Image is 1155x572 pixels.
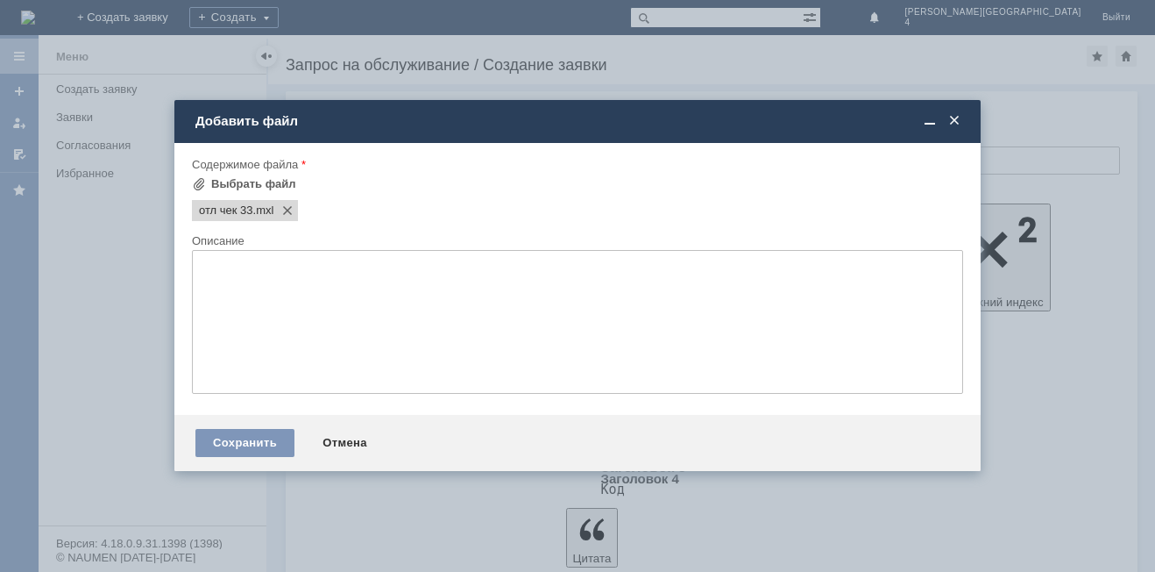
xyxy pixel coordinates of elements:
[192,235,960,247] div: Описание
[199,204,253,218] span: отл чек 33.mxl
[253,204,274,218] span: отл чек 33.mxl
[211,177,296,191] div: Выбрать файл
[921,113,939,129] span: Свернуть (Ctrl + M)
[7,7,256,21] div: прошу отлож
[946,113,963,129] span: Закрыть
[192,159,960,170] div: Содержимое файла
[195,113,963,129] div: Добавить файл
